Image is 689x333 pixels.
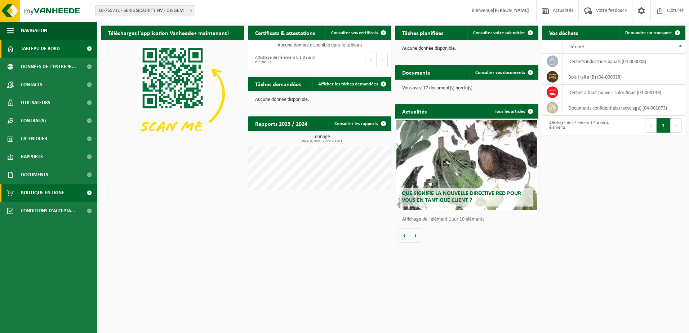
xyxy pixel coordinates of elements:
[402,191,521,203] span: Que signifie la nouvelle directive RED pour vous en tant que client ?
[395,65,437,79] h2: Documents
[365,53,377,67] button: Previous
[470,65,538,80] a: Consulter vos documents
[396,120,537,210] a: Que signifie la nouvelle directive RED pour vous en tant que client ?
[563,69,685,85] td: bois traité (B) (04-000028)
[568,44,585,50] span: Déchet
[493,8,529,13] strong: [PERSON_NAME]
[101,26,236,40] h2: Téléchargez l'application Vanheede+ maintenant!
[21,130,47,148] span: Calendrier
[410,228,421,243] button: Volgende
[312,77,391,91] a: Afficher les tâches demandées
[95,5,195,16] span: 10-769711 - SERIS SECURITY NV - DIEGEM
[252,134,391,143] h3: Tonnage
[318,82,378,86] span: Afficher les tâches demandées
[395,26,450,40] h2: Tâches planifiées
[21,94,50,112] span: Utilisateurs
[475,70,525,75] span: Consulter vos documents
[21,112,46,130] span: Contrat(s)
[248,77,308,91] h2: Tâches demandées
[252,52,316,68] div: Affichage de l'élément 0 à 0 sur 0 éléments
[399,228,410,243] button: Vorige
[255,97,384,102] p: Aucune donnée disponible.
[329,116,391,131] a: Consulter les rapports
[95,6,195,16] span: 10-769711 - SERIS SECURITY NV - DIEGEM
[657,118,671,133] button: 1
[248,116,315,130] h2: Rapports 2025 / 2024
[101,40,244,148] img: Download de VHEPlus App
[21,22,47,40] span: Navigation
[248,26,322,40] h2: Certificats & attestations
[402,46,531,51] p: Aucune donnée disponible.
[21,166,48,184] span: Documents
[331,31,378,35] span: Consulter vos certificats
[546,117,610,133] div: Affichage de l'élément 1 à 4 sur 4 éléments
[467,26,538,40] a: Consulter votre calendrier
[21,184,64,202] span: Boutique en ligne
[377,53,388,67] button: Next
[21,58,76,76] span: Données de l'entrepr...
[325,26,391,40] a: Consulter vos certificats
[563,54,685,69] td: déchets industriels banals (04-000008)
[402,217,535,222] p: Affichage de l'élément 1 sur 10 éléments
[21,148,43,166] span: Rapports
[542,26,585,40] h2: Vos déchets
[21,202,75,220] span: Conditions d'accepta...
[671,118,682,133] button: Next
[645,118,657,133] button: Previous
[395,104,434,118] h2: Actualités
[402,86,531,91] p: Vous avez 17 document(s) non lu(s).
[489,104,538,119] a: Tous les articles
[252,139,391,143] span: 2024: 8,180 t - 2025: 2,180 t
[619,26,685,40] a: Demander un transport
[625,31,672,35] span: Demander un transport
[21,76,43,94] span: Contacts
[563,85,685,100] td: déchet à haut pouvoir calorifique (04-000149)
[21,40,60,58] span: Tableau de bord
[563,100,685,116] td: documents confidentiels (recyclage) (04-001073)
[473,31,525,35] span: Consulter votre calendrier
[248,40,391,50] td: Aucune donnée disponible dans le tableau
